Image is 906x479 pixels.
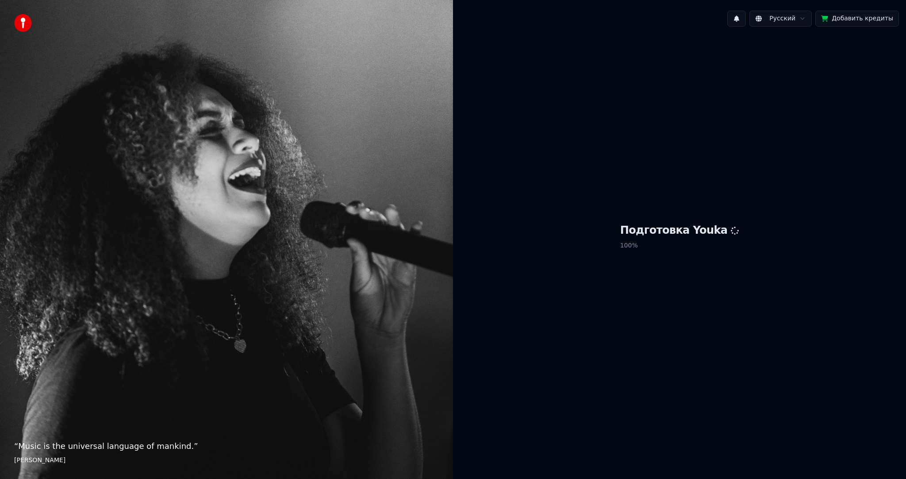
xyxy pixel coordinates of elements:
img: youka [14,14,32,32]
p: “ Music is the universal language of mankind. ” [14,440,439,452]
p: 100 % [620,238,739,254]
button: Добавить кредиты [815,11,899,27]
footer: [PERSON_NAME] [14,456,439,465]
h1: Подготовка Youka [620,224,739,238]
